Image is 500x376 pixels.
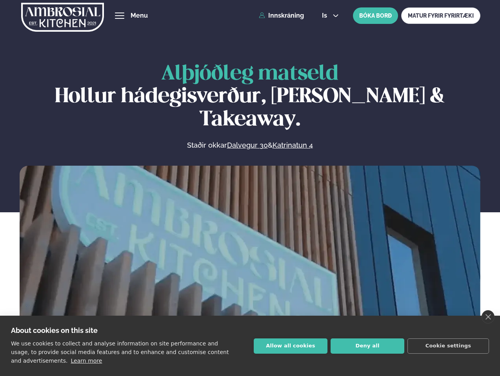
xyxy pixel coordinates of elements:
strong: About cookies on this site [11,326,98,334]
span: Alþjóðleg matseld [161,64,338,84]
a: Katrinatun 4 [273,141,313,150]
h1: Hollur hádegisverður, [PERSON_NAME] & Takeaway. [20,63,480,131]
button: is [316,13,345,19]
button: Cookie settings [407,338,489,354]
p: Staðir okkar & [102,141,398,150]
img: logo [21,1,104,33]
a: Learn more [71,358,102,364]
span: is [322,13,329,19]
a: MATUR FYRIR FYRIRTÆKI [401,7,480,24]
a: close [482,310,495,324]
p: We use cookies to collect and analyse information on site performance and usage, to provide socia... [11,340,229,364]
button: hamburger [115,11,124,20]
button: Allow all cookies [254,338,327,354]
button: BÓKA BORÐ [353,7,398,24]
a: Dalvegur 30 [227,141,268,150]
a: Innskráning [259,12,304,19]
button: Deny all [331,338,404,354]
